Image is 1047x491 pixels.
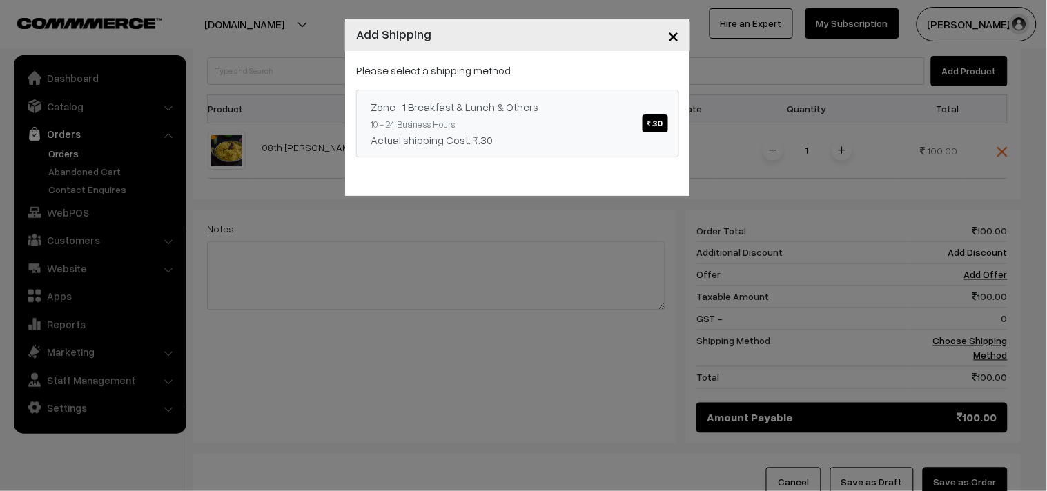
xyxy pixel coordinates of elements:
button: Close [656,14,690,57]
a: Zone -1 Breakfast & Lunch & Others₹.30 10 - 24 Business HoursActual shipping Cost: ₹.30 [356,90,679,157]
span: ₹.30 [643,114,668,132]
div: Actual shipping Cost: ₹.30 [371,132,665,148]
p: Please select a shipping method [356,62,679,79]
span: × [667,22,679,48]
small: 10 - 24 Business Hours [371,119,455,130]
div: Zone -1 Breakfast & Lunch & Others [371,99,665,115]
h4: Add Shipping [356,25,431,43]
